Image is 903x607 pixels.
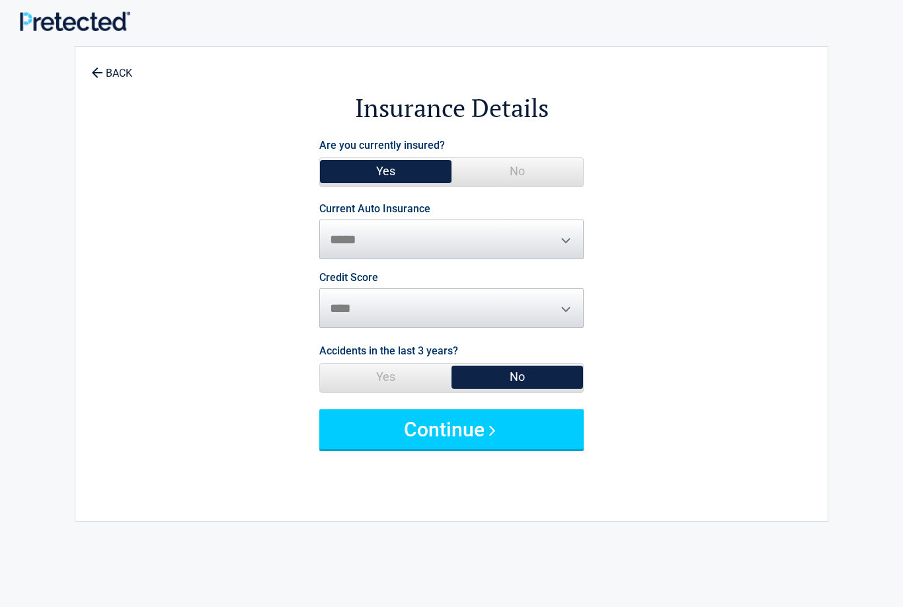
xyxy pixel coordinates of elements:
[319,409,584,449] button: Continue
[320,364,451,390] span: Yes
[20,11,130,31] img: Main Logo
[319,272,378,283] label: Credit Score
[320,158,451,184] span: Yes
[148,91,755,125] h2: Insurance Details
[89,56,135,79] a: BACK
[451,364,583,390] span: No
[451,158,583,184] span: No
[319,204,430,214] label: Current Auto Insurance
[319,342,458,360] label: Accidents in the last 3 years?
[319,136,445,154] label: Are you currently insured?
